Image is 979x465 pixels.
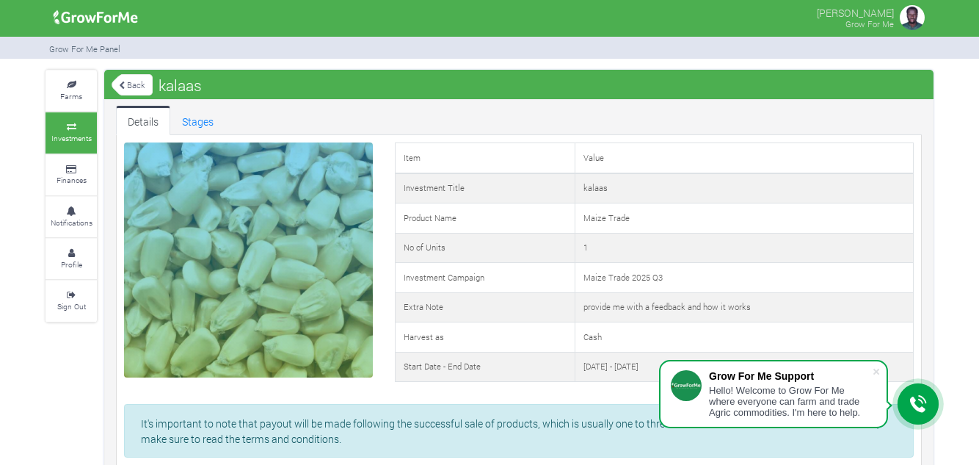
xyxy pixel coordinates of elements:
small: Sign Out [57,301,86,311]
a: Profile [46,239,97,279]
a: Farms [46,71,97,111]
td: Item [395,143,575,173]
small: Notifications [51,217,92,228]
td: [DATE] - [DATE] [575,352,913,382]
img: growforme image [48,3,143,32]
td: Start Date - End Date [395,352,575,382]
td: Maize Trade 2025 Q3 [575,263,913,293]
a: Details [116,106,170,135]
td: Investment Campaign [395,263,575,293]
small: Grow For Me [845,18,894,29]
td: Harvest as [395,322,575,353]
td: 1 [575,233,913,263]
a: Stages [170,106,225,135]
td: Product Name [395,203,575,234]
img: growforme image [898,3,927,32]
td: provide me with a feedback and how it works [575,292,913,322]
small: Farms [60,91,82,101]
small: Investments [51,133,92,143]
div: Hello! Welcome to Grow For Me where everyone can farm and trade Agric commodities. I'm here to help. [709,385,872,418]
td: No of Units [395,233,575,263]
div: Grow For Me Support [709,370,872,382]
a: Finances [46,155,97,195]
a: Back [112,73,153,97]
small: Profile [61,259,82,270]
td: Investment Title [395,173,575,203]
td: Extra Note [395,292,575,322]
td: Value [575,143,913,173]
small: Finances [57,175,87,185]
td: kalaas [575,173,913,203]
a: Sign Out [46,281,97,321]
td: Cash [575,322,913,353]
small: Grow For Me Panel [49,43,120,54]
span: kalaas [155,71,205,100]
a: Investments [46,112,97,153]
a: Notifications [46,197,97,237]
td: Maize Trade [575,203,913,234]
p: [PERSON_NAME] [817,3,894,21]
p: It's important to note that payout will be made following the successful sale of products, which ... [141,416,897,447]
